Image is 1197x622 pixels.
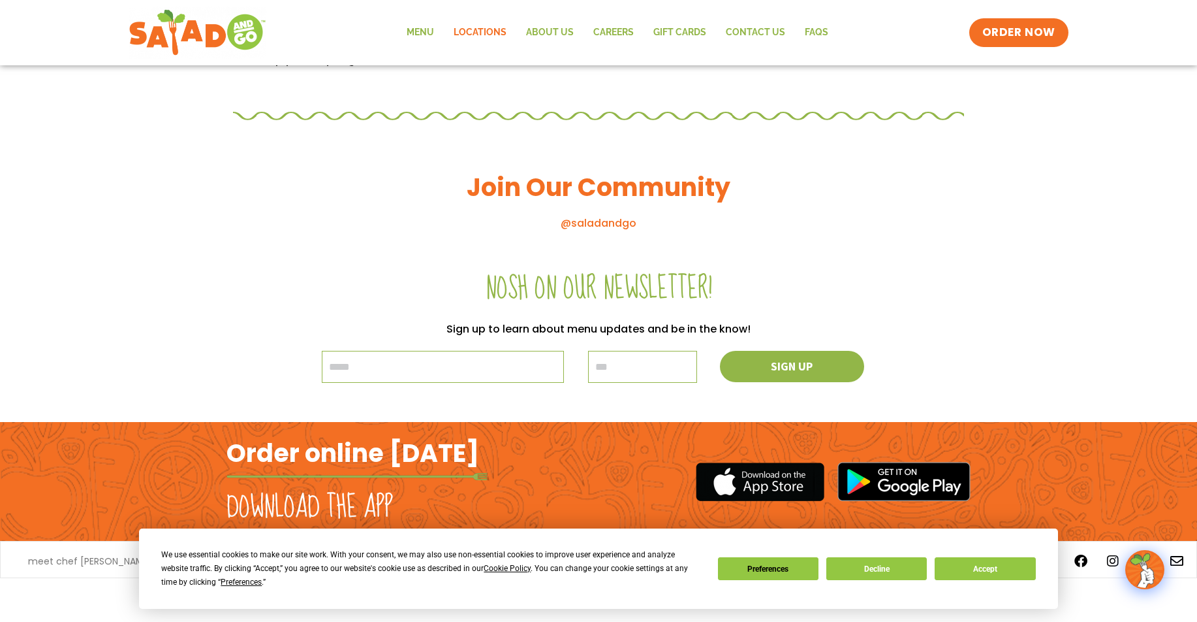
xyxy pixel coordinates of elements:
div: Cookie Consent Prompt [139,529,1058,609]
span: ORDER NOW [982,25,1055,41]
h3: Join Our Community [233,171,964,203]
h2: Order online [DATE] [226,437,479,469]
nav: Menu [397,18,838,48]
button: Accept [935,557,1035,580]
a: FAQs [795,18,838,48]
span: Sign up [771,361,813,372]
button: Decline [826,557,927,580]
h2: Nosh on our newsletter! [233,270,964,307]
button: Sign up [720,351,865,382]
img: google_play [837,462,971,501]
img: new-SAG-logo-768×292 [129,7,266,59]
span: Preferences [221,578,262,587]
span: Cookie Policy [484,564,531,573]
img: wpChatIcon [1127,551,1163,588]
a: Careers [583,18,644,48]
a: About Us [516,18,583,48]
a: meet chef [PERSON_NAME] [28,557,152,566]
a: GIFT CARDS [644,18,716,48]
a: Menu [397,18,444,48]
div: We use essential cookies to make our site work. With your consent, we may also use non-essential ... [161,548,702,589]
a: Locations [444,18,516,48]
a: ORDER NOW [969,18,1068,47]
img: fork [226,473,488,480]
button: Preferences [718,557,818,580]
p: Sign up to learn about menu updates and be in the know! [233,320,964,338]
a: @saladandgo [561,216,636,231]
a: Contact Us [716,18,795,48]
h2: Download the app [226,489,393,526]
img: appstore [696,461,824,503]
